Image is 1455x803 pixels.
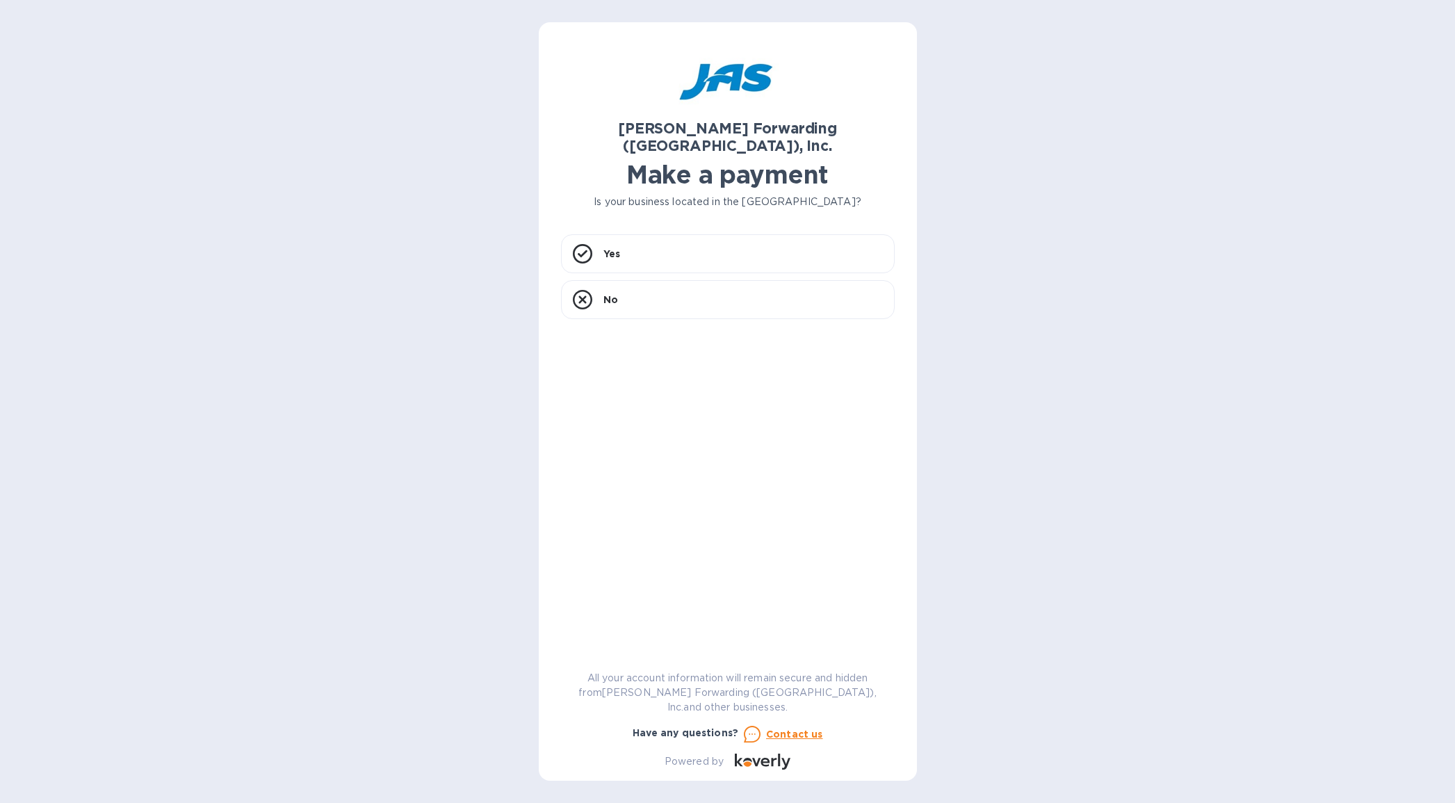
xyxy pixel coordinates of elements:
[633,727,739,738] b: Have any questions?
[665,754,724,769] p: Powered by
[603,293,618,307] p: No
[561,160,895,189] h1: Make a payment
[561,671,895,715] p: All your account information will remain secure and hidden from [PERSON_NAME] Forwarding ([GEOGRA...
[561,195,895,209] p: Is your business located in the [GEOGRAPHIC_DATA]?
[618,120,837,154] b: [PERSON_NAME] Forwarding ([GEOGRAPHIC_DATA]), Inc.
[766,729,823,740] u: Contact us
[603,247,620,261] p: Yes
